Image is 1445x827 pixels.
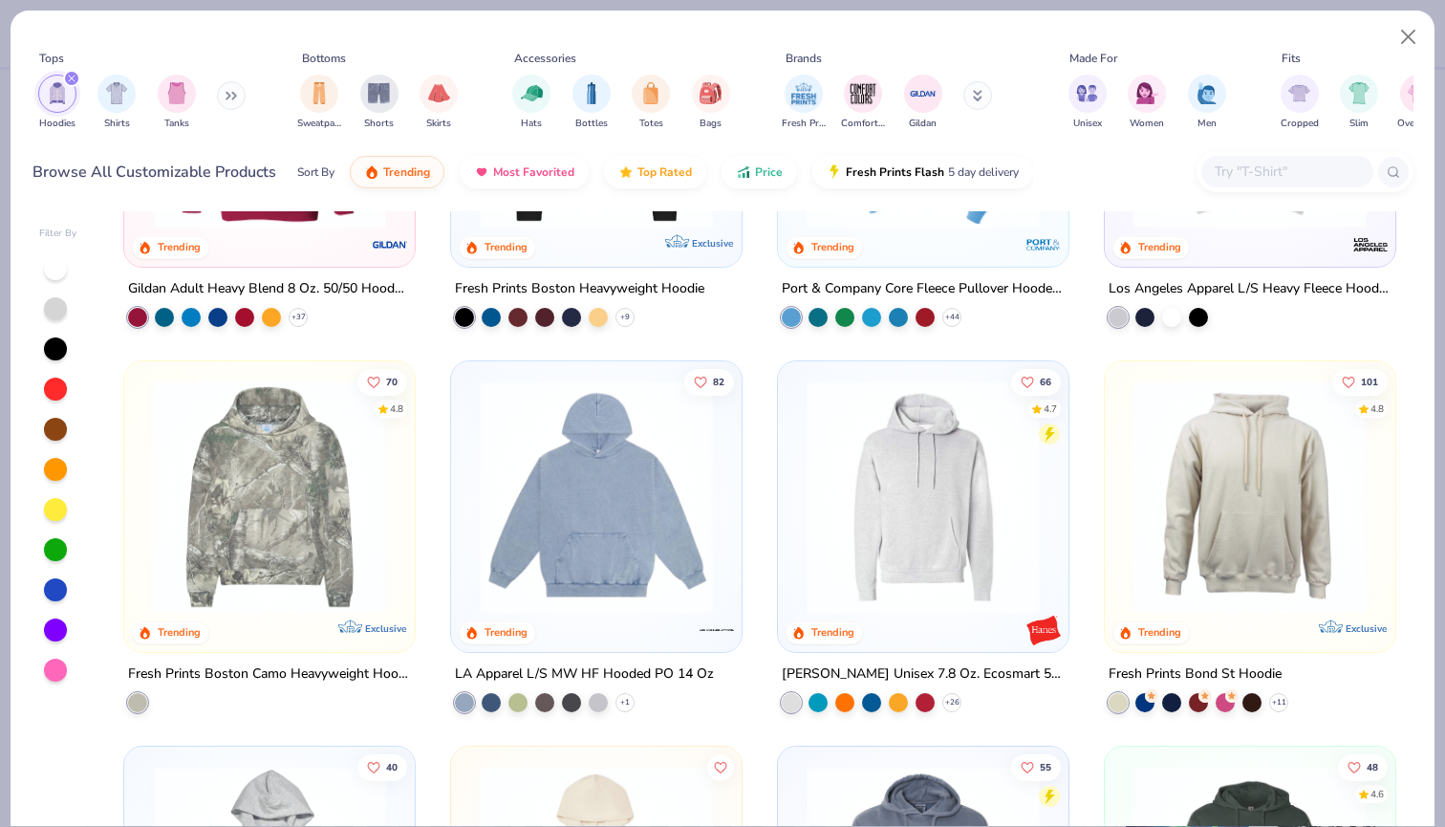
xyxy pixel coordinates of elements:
div: Brands [786,50,822,67]
img: Slim Image [1348,82,1370,104]
span: + 37 [291,312,306,323]
img: Sweatpants Image [309,82,330,104]
div: Fresh Prints Boston Heavyweight Hoodie [455,277,704,301]
button: filter button [38,75,76,131]
img: 87e880e6-b044-41f2-bd6d-2f16fa336d36 [470,381,722,614]
span: Totes [639,117,663,131]
span: Hats [521,117,542,131]
img: Gildan Image [909,79,938,108]
div: Bottoms [302,50,346,67]
span: Fresh Prints Flash [846,164,944,180]
button: Like [1011,753,1061,780]
div: filter for Sweatpants [297,75,341,131]
div: filter for Unisex [1068,75,1107,131]
div: filter for Men [1188,75,1226,131]
div: filter for Hoodies [38,75,76,131]
span: + 1 [620,696,630,707]
img: Bottles Image [581,82,602,104]
button: filter button [572,75,611,131]
div: filter for Comfort Colors [841,75,885,131]
span: Bottles [575,117,608,131]
img: Men Image [1197,82,1218,104]
img: Shirts Image [106,82,128,104]
div: Fresh Prints Bond St Hoodie [1109,662,1282,686]
button: filter button [158,75,196,131]
span: Top Rated [637,164,692,180]
span: Exclusive [692,237,733,250]
div: filter for Slim [1340,75,1378,131]
img: Hanes logo [1024,610,1063,648]
span: 5 day delivery [948,162,1019,184]
img: 8f478216-4029-45fd-9955-0c7f7b28c4ae [1124,381,1376,614]
img: Los Angeles Apparel logo [1350,226,1389,264]
span: Fresh Prints [782,117,826,131]
div: filter for Shirts [97,75,136,131]
span: Exclusive [1345,621,1386,634]
span: + 26 [944,696,959,707]
button: Most Favorited [460,156,589,188]
span: Trending [383,164,430,180]
div: Filter By [39,227,77,241]
img: Port & Company logo [1024,226,1063,264]
button: filter button [1188,75,1226,131]
img: Bags Image [700,82,721,104]
span: Hoodies [39,117,75,131]
img: Hoodies Image [47,82,68,104]
button: filter button [512,75,550,131]
button: Price [722,156,797,188]
span: Comfort Colors [841,117,885,131]
div: filter for Shorts [360,75,399,131]
span: Most Favorited [493,164,574,180]
img: flash.gif [827,164,842,180]
span: Bags [700,117,722,131]
div: Los Angeles Apparel L/S Heavy Fleece Hoodie Po 14 Oz [1109,277,1391,301]
span: 82 [713,377,724,386]
div: filter for Fresh Prints [782,75,826,131]
span: 101 [1361,377,1378,386]
img: LA Apparel logo [698,610,736,648]
img: fe3aba7b-4693-4b3e-ab95-a32d4261720b [797,381,1049,614]
button: Like [358,753,408,780]
span: Shirts [104,117,130,131]
button: filter button [632,75,670,131]
span: Unisex [1073,117,1102,131]
div: Browse All Customizable Products [32,161,276,184]
span: Gildan [909,117,937,131]
button: Trending [350,156,444,188]
div: 4.7 [1044,402,1057,416]
span: Slim [1349,117,1369,131]
button: Like [1011,368,1061,395]
div: filter for Gildan [904,75,942,131]
div: filter for Cropped [1281,75,1319,131]
span: Men [1197,117,1217,131]
button: filter button [782,75,826,131]
img: TopRated.gif [618,164,634,180]
img: most_fav.gif [474,164,489,180]
img: Cropped Image [1288,82,1310,104]
img: Comfort Colors Image [849,79,877,108]
span: Cropped [1281,117,1319,131]
span: Tanks [164,117,189,131]
div: filter for Women [1128,75,1166,131]
img: Women Image [1136,82,1158,104]
button: filter button [841,75,885,131]
div: filter for Tanks [158,75,196,131]
button: filter button [904,75,942,131]
div: Fits [1282,50,1301,67]
div: Sort By [297,163,334,181]
img: Oversized Image [1408,82,1430,104]
span: Women [1130,117,1164,131]
div: filter for Oversized [1397,75,1440,131]
span: 55 [1040,762,1051,772]
div: 4.8 [391,402,404,416]
span: Sweatpants [297,117,341,131]
div: filter for Hats [512,75,550,131]
button: filter button [420,75,458,131]
span: Exclusive [365,621,406,634]
div: Made For [1069,50,1117,67]
span: 66 [1040,377,1051,386]
img: Totes Image [640,82,661,104]
img: Fresh Prints Image [789,79,818,108]
button: Like [1338,753,1388,780]
button: filter button [1340,75,1378,131]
